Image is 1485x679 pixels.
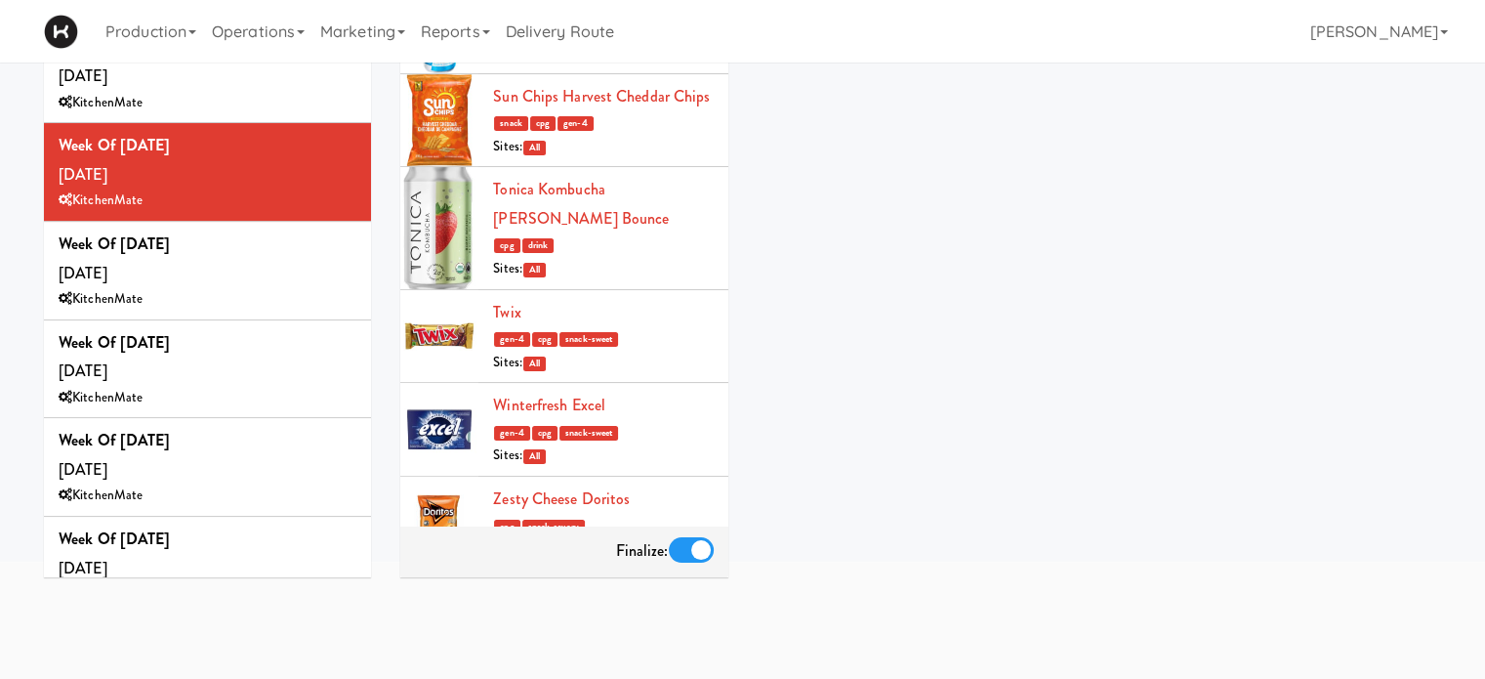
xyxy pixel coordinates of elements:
[59,233,170,284] span: [DATE]
[59,189,356,213] div: KitchenMate
[523,263,546,277] span: All
[493,135,713,159] div: Sites:
[493,488,630,510] a: Zesty Cheese Doritos
[59,484,356,508] div: KitchenMate
[59,528,170,579] span: [DATE]
[557,116,594,131] span: gen-4
[493,178,669,230] a: Tonica Kombucha [PERSON_NAME] Bounce
[523,141,546,155] span: All
[522,238,555,253] span: drink
[44,123,371,222] li: Week of [DATE][DATE]KitchenMate
[44,25,371,124] li: Week of [DATE][DATE]KitchenMate
[59,91,356,115] div: KitchenMate
[493,85,710,107] a: Sun Chips Harvest Cheddar Chips
[493,444,713,468] div: Sites:
[44,418,371,517] li: Week of [DATE][DATE]KitchenMate
[59,134,170,186] span: [DATE]
[559,332,618,347] span: snack-sweet
[493,257,713,281] div: Sites:
[59,528,170,550] b: Week of [DATE]
[59,331,170,354] b: Week of [DATE]
[523,449,546,464] span: All
[532,332,557,347] span: cpg
[59,331,170,383] span: [DATE]
[59,386,356,410] div: KitchenMate
[494,426,530,441] span: gen-4
[559,426,618,441] span: snack-sweet
[530,116,556,131] span: cpg
[59,429,170,481] span: [DATE]
[44,222,371,320] li: Week of [DATE][DATE]KitchenMate
[616,539,669,562] span: Finalize:
[532,426,557,441] span: cpg
[494,238,519,253] span: cpg
[494,332,530,347] span: gen-4
[44,517,371,615] li: Week of [DATE][DATE]KitchenMate
[494,116,528,131] span: snack
[44,320,371,419] li: Week of [DATE][DATE]KitchenMate
[493,301,520,323] a: Twix
[59,134,170,156] b: Week of [DATE]
[522,520,585,534] span: snack-savory
[59,429,170,451] b: Week of [DATE]
[44,15,78,49] img: Micromart
[523,357,546,371] span: All
[493,351,713,375] div: Sites:
[59,233,170,255] b: Week of [DATE]
[493,394,605,416] a: Winterfresh Excel
[494,520,519,534] span: cpg
[59,287,356,312] div: KitchenMate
